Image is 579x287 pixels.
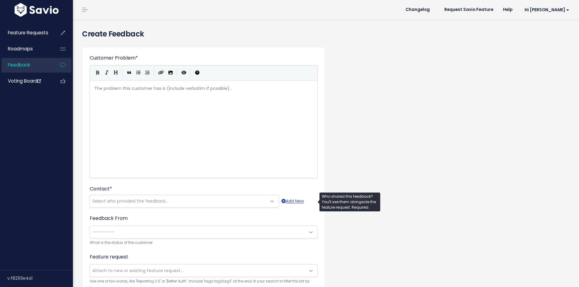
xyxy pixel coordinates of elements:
[319,193,380,211] div: Who shared this feedback? You'll see them alongside the feature request. Required.
[2,26,50,40] a: Feature Requests
[93,68,102,77] button: Bold
[7,270,73,286] div: v.f8293e4a1
[498,5,517,14] a: Help
[134,68,143,77] button: Generic List
[8,29,48,36] span: Feature Requests
[90,215,128,222] label: Feedback From
[525,8,569,12] span: Hi [PERSON_NAME]
[143,68,152,77] button: Numbered List
[111,68,120,77] button: Heading
[179,68,188,77] button: Toggle Preview
[13,3,60,17] img: logo-white.9d6f32f41409.svg
[517,5,574,15] a: Hi [PERSON_NAME]
[8,46,33,52] span: Roadmaps
[2,74,50,88] a: Voting Board
[92,198,168,204] span: Select who provided the feedback...
[156,68,166,77] button: Create Link
[90,253,128,261] label: Feature request
[2,58,50,72] a: Feedback
[405,8,430,12] span: Changelog
[177,69,177,77] i: |
[281,197,304,205] a: Add New
[90,240,318,246] small: What is the status of the customer
[8,78,41,84] span: Voting Board
[2,42,50,56] a: Roadmaps
[125,68,134,77] button: Quote
[8,62,30,68] span: Feedback
[439,5,498,14] a: Request Savio Feature
[166,68,175,77] button: Import an image
[102,68,111,77] button: Italic
[82,29,570,39] h4: Create Feedback
[190,69,191,77] i: |
[90,185,112,193] label: Contact
[122,69,123,77] i: |
[90,54,138,62] label: Customer Problem
[193,68,202,77] button: Markdown Guide
[92,229,114,235] span: ---------
[92,268,183,274] span: Attach to new or existing feature request...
